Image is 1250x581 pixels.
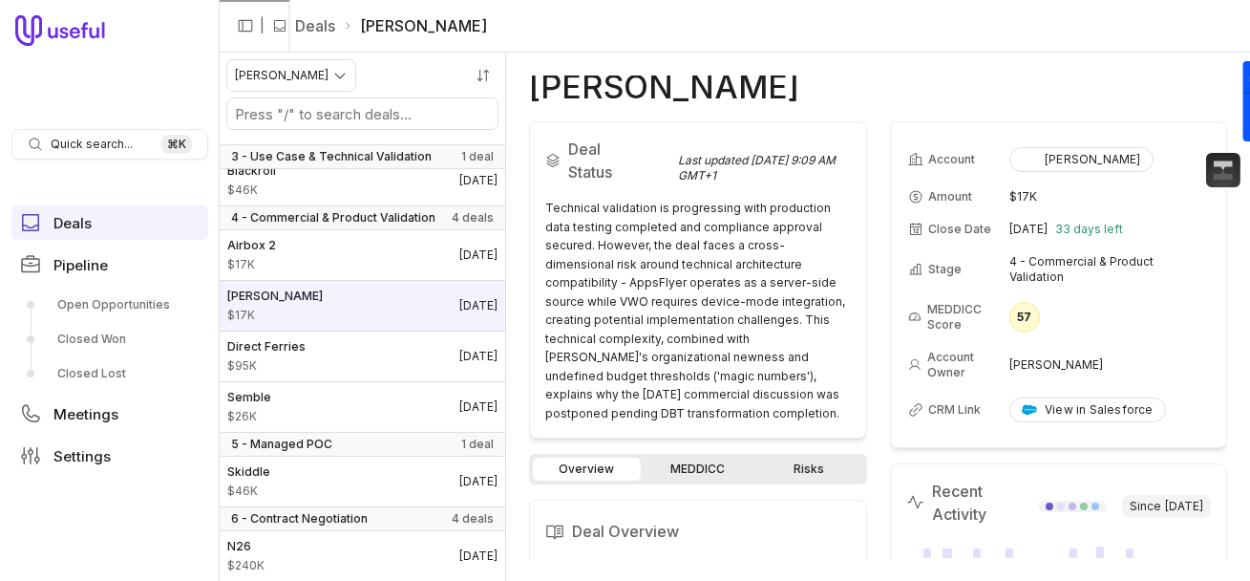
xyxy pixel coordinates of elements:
a: Settings [11,439,208,473]
div: Last updated [678,153,851,183]
span: Amount [227,183,276,198]
a: Closed Won [11,324,208,355]
kbd: ⌘ K [161,135,192,154]
h1: [PERSON_NAME] [529,75,799,98]
a: MEDDICC [645,458,752,481]
span: 3 - Use Case & Technical Validation [231,149,432,164]
span: Airbox 2 [227,238,276,253]
a: Airbox 2$17K[DATE] [220,230,505,280]
span: Quick search... [51,137,133,152]
button: [PERSON_NAME] [1009,147,1154,172]
div: [PERSON_NAME] [1022,152,1141,167]
span: 4 deals [452,511,494,527]
a: View in Salesforce [1009,398,1166,422]
a: Risks [755,458,863,481]
span: Amount [227,257,276,272]
span: | [260,14,265,37]
nav: Deals [220,53,506,581]
time: Deal Close Date [459,474,498,489]
a: Pipeline [11,247,208,282]
span: Meetings [53,407,118,421]
span: Amount [227,409,271,424]
a: Direct Ferries$95K[DATE] [220,332,505,381]
div: Technical validation is progressing with production data testing completed and compliance approva... [545,199,851,422]
span: Since [1122,495,1211,518]
span: CRM Link [929,402,982,418]
span: Stage [929,262,963,277]
h2: Deal Overview [545,516,851,547]
a: Blackroll$46K[DATE] [220,156,505,205]
span: [PERSON_NAME] [227,289,323,304]
span: 33 days left [1055,222,1123,237]
time: Deal Close Date [459,298,498,313]
span: Settings [53,449,111,463]
time: [DATE] 9:09 AM GMT+1 [678,153,836,183]
time: Deal Close Date [459,173,498,188]
a: Deals [11,205,208,240]
a: [PERSON_NAME]$17K[DATE] [220,281,505,331]
td: $17K [1009,182,1209,212]
span: 6 - Contract Negotiation [231,511,368,527]
td: [PERSON_NAME] [1009,342,1209,388]
time: [DATE] [1165,499,1203,514]
button: Sort by [469,61,498,90]
time: Deal Close Date [459,349,498,364]
div: 57 [1009,302,1040,333]
span: 4 - Commercial & Product Validation [231,210,435,226]
a: Meetings [11,397,208,431]
span: 5 - Managed POC [231,437,332,452]
time: Deal Close Date [459,399,498,415]
span: Amount [227,358,306,374]
div: View in Salesforce [1022,402,1154,418]
time: Deal Close Date [459,247,498,263]
span: Account Owner [927,350,1007,380]
input: Search deals by name [227,98,498,129]
span: 1 deal [461,437,494,452]
span: Blackroll [227,163,276,179]
span: Amount [227,558,265,573]
a: Skiddle$46K[DATE] [220,457,505,506]
a: Open Opportunities [11,290,208,320]
a: Semble$26K[DATE] [220,382,505,432]
span: Amount [929,189,973,204]
h2: Recent Activity [906,480,1039,526]
span: Amount [227,308,323,323]
a: Overview [533,458,641,481]
span: Pipeline [53,258,108,272]
h2: Deal Status [545,138,678,183]
span: Deals [53,216,92,230]
span: 1 deal [461,149,494,164]
a: N26$240K[DATE] [220,531,505,581]
time: [DATE] [1009,222,1048,237]
span: 4 deals [452,210,494,226]
td: 4 - Commercial & Product Validation [1009,247,1209,292]
span: MEDDICC Score [927,302,1007,333]
span: Amount [227,484,270,499]
span: N26 [227,539,265,554]
button: Collapse sidebar [231,11,260,40]
div: Pipeline submenu [11,290,208,389]
span: Skiddle [227,464,270,480]
a: Deals [295,14,335,37]
span: Account [929,152,976,167]
time: Deal Close Date [459,549,498,564]
a: Closed Lost [11,358,208,389]
span: Close Date [929,222,992,237]
span: Direct Ferries [227,339,306,355]
span: Semble [227,390,271,405]
li: [PERSON_NAME] [343,14,487,37]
